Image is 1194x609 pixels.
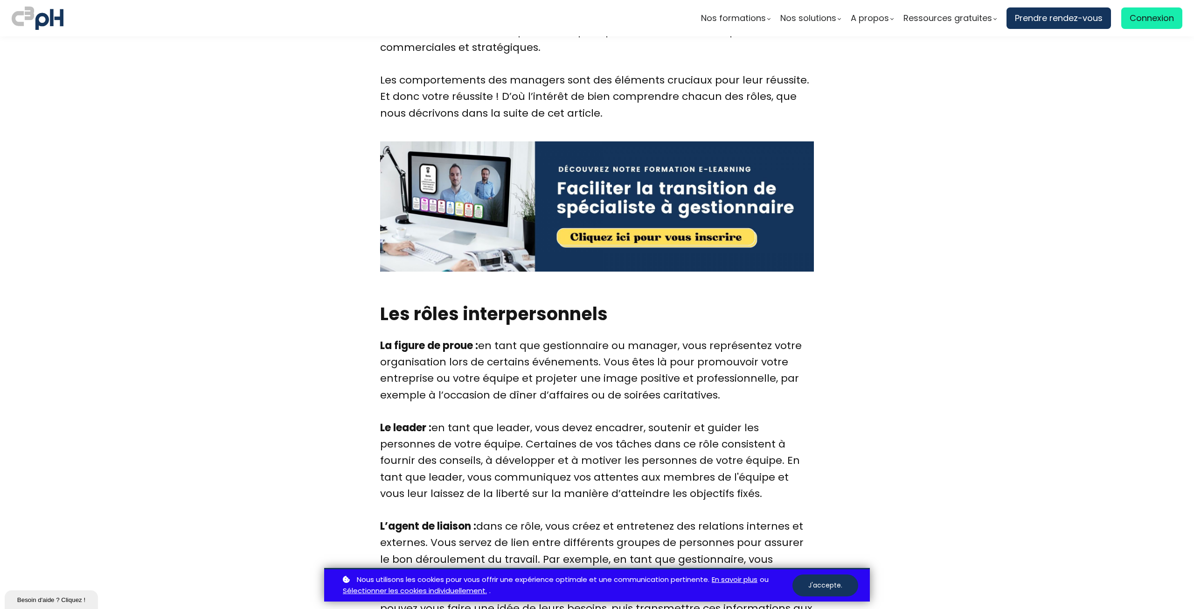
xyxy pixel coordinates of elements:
span: A propos [851,11,889,25]
b: Le leader : [380,420,431,435]
a: Connexion [1121,7,1182,29]
a: Sélectionner les cookies individuellement. [343,585,487,597]
span: Nos solutions [780,11,836,25]
span: Nous utilisons les cookies pour vous offrir une expérience optimale et une communication pertinente. [357,574,709,586]
button: J'accepte. [792,574,858,596]
span: Prendre rendez-vous [1015,11,1103,25]
div: Les comportements des managers sont des éléments cruciaux pour leur réussite. Et donc votre réuss... [380,72,814,121]
img: logo C3PH [12,5,63,32]
b: La figure de proue : [380,338,478,353]
div: en tant que gestionnaire ou manager, vous représentez votre organisation lors de certains événeme... [380,337,814,420]
p: ou . [340,574,792,597]
iframe: chat widget [5,588,100,609]
span: Ressources gratuites [903,11,992,25]
div: cette catégorie décrit la responsabilité d'un manager d'utiliser les informations qu'il obtient p... [380,6,814,72]
h2: Les rôles interpersonnels [380,302,814,326]
div: en tant que leader, vous devez encadrer, soutenir et guider les personnes de votre équipe. Certai... [380,420,814,518]
a: Prendre rendez-vous [1007,7,1111,29]
b: L’agent de liaison : [380,519,476,533]
span: Nos formations [701,11,766,25]
span: Connexion [1130,11,1174,25]
img: infographie technique pomodoro [380,141,814,272]
a: En savoir plus [712,574,757,586]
